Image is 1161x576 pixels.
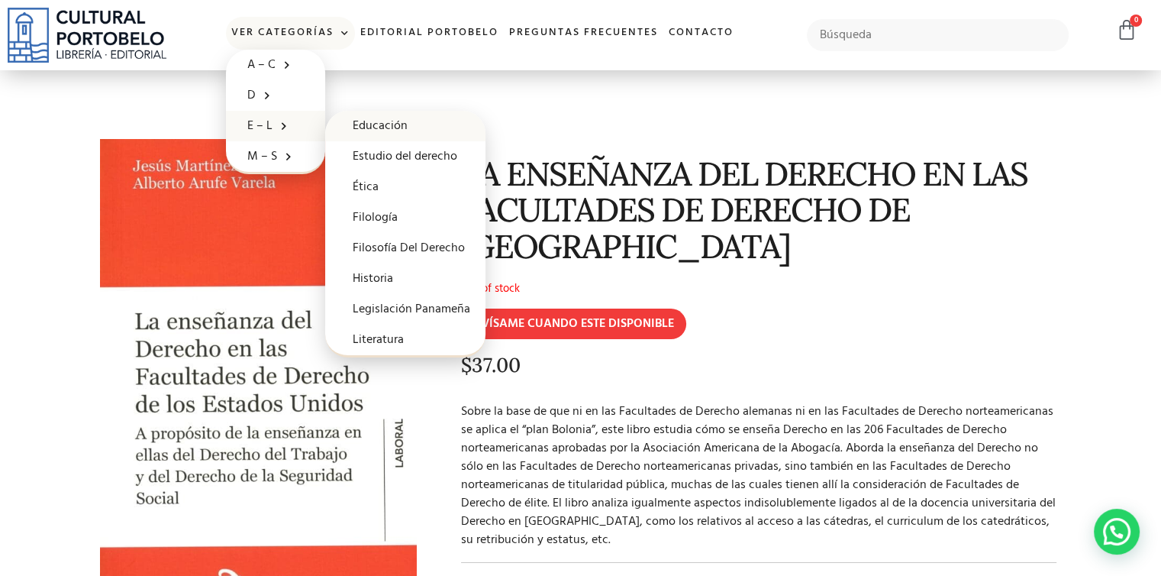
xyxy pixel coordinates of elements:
[325,202,485,233] a: Filología
[226,50,325,174] ul: Ver Categorías
[663,17,739,50] a: Contacto
[504,17,663,50] a: Preguntas frecuentes
[325,233,485,264] a: Filosofía Del Derecho
[355,17,504,50] a: Editorial Portobelo
[325,325,485,355] a: Literatura
[226,141,325,172] a: M – S
[1130,15,1142,27] span: 0
[807,19,1069,51] input: Búsqueda
[461,309,686,339] input: AVÍSAME CUANDO ESTE DISPONIBLE
[461,280,1057,298] p: Out of stock
[461,352,521,377] bdi: 37.00
[226,80,325,111] a: D
[325,264,485,294] a: Historia
[226,17,355,50] a: Ver Categorías
[1116,19,1137,41] a: 0
[461,403,1057,549] p: Sobre la base de que ni en las Facultades de Derecho alemanas ni en las Facultades de Derecho nor...
[325,141,485,172] a: Estudio del derecho
[461,352,472,377] span: $
[325,294,485,325] a: Legislación Panameña
[226,50,325,80] a: A – C
[461,156,1057,264] h1: LA ENSEÑANZA DEL DERECHO EN LAS FACULTADES DE DERECHO DE [GEOGRAPHIC_DATA]
[325,172,485,202] a: Ética
[325,111,485,358] ul: E – L
[325,111,485,141] a: Educación
[226,111,325,141] a: E – L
